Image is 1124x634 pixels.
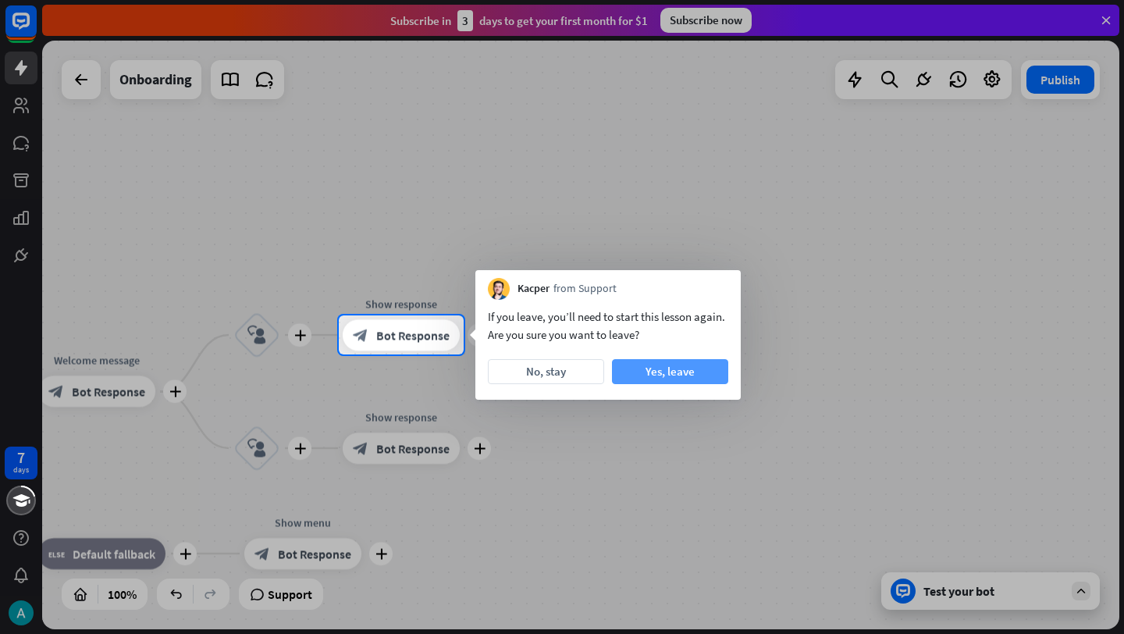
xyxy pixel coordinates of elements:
span: Bot Response [376,327,450,343]
button: Yes, leave [612,359,728,384]
button: Open LiveChat chat widget [12,6,59,53]
i: block_bot_response [353,327,368,343]
span: from Support [553,281,617,297]
button: No, stay [488,359,604,384]
span: Kacper [518,281,550,297]
div: If you leave, you’ll need to start this lesson again. Are you sure you want to leave? [488,308,728,344]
